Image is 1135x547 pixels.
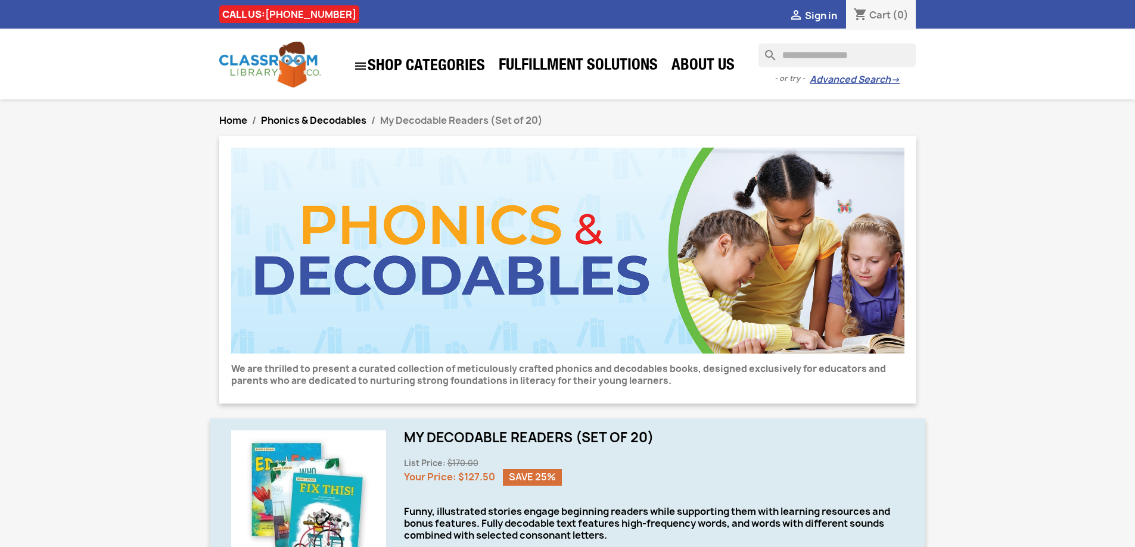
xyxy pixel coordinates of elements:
[404,430,904,445] h1: My Decodable Readers (Set of 20)
[261,114,366,127] a: Phonics & Decodables
[893,8,909,21] span: (0)
[404,458,446,468] span: List Price:
[353,59,368,73] i: 
[219,114,247,127] a: Home
[789,9,837,22] a:  Sign in
[853,8,867,23] i: shopping_cart
[447,458,478,468] span: $170.00
[219,42,321,87] img: Classroom Library Company
[347,53,491,79] a: SHOP CATEGORIES
[666,55,741,79] a: About Us
[458,470,495,483] span: $127.50
[404,505,904,541] div: Funny, illustrated stories engage beginning readers while supporting them with learning resources...
[219,5,359,23] div: CALL US:
[775,73,810,85] span: - or try -
[758,43,916,67] input: Search
[404,470,456,483] span: Your Price:
[805,9,837,22] span: Sign in
[231,148,904,354] img: CLC_Phonics_And_Decodables.jpg
[265,8,356,21] a: [PHONE_NUMBER]
[789,9,803,23] i: 
[231,363,904,387] p: We are thrilled to present a curated collection of meticulously crafted phonics and decodables bo...
[493,55,664,79] a: Fulfillment Solutions
[380,114,543,127] span: My Decodable Readers (Set of 20)
[503,469,562,486] span: Save 25%
[869,8,891,21] span: Cart
[810,74,900,86] a: Advanced Search→
[891,74,900,86] span: →
[758,43,773,58] i: search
